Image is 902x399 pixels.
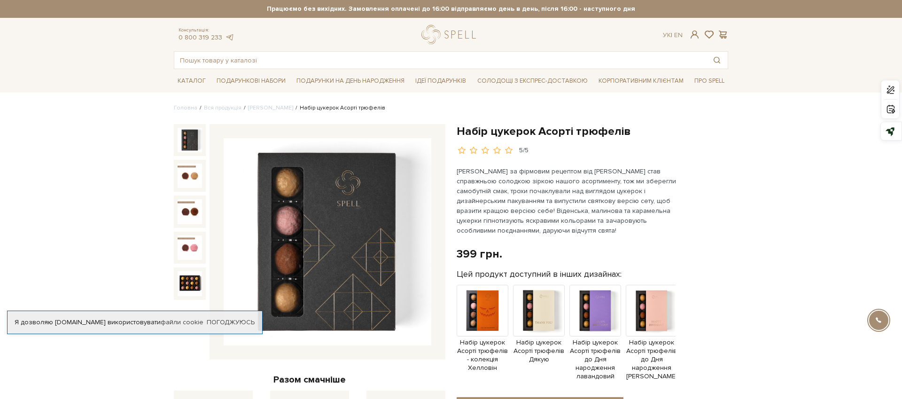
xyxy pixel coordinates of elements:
[569,338,621,381] span: Набір цукерок Асорті трюфелів до Дня народження лавандовий
[513,285,565,336] img: Продукт
[457,166,677,235] p: [PERSON_NAME] за фірмовим рецептом від [PERSON_NAME] став справжньою солодкою зіркою нашого асорт...
[293,74,408,88] a: Подарунки на День народження
[293,104,385,112] li: Набір цукерок Асорті трюфелів
[474,73,591,89] a: Солодощі з експрес-доставкою
[174,52,706,69] input: Пошук товару у каталозі
[213,74,289,88] a: Подарункові набори
[626,306,677,381] a: Набір цукерок Асорті трюфелів до Дня народження [PERSON_NAME]
[174,104,197,111] a: Головна
[421,25,480,44] a: logo
[178,164,202,188] img: Набір цукерок Асорті трюфелів
[161,318,203,326] a: файли cookie
[457,306,508,372] a: Набір цукерок Асорті трюфелів - колекція Хелловін
[663,31,683,39] div: Ук
[595,74,687,88] a: Корпоративним клієнтам
[174,74,210,88] a: Каталог
[457,269,622,280] label: Цей продукт доступний в інших дизайнах:
[671,31,672,39] span: |
[178,235,202,260] img: Набір цукерок Асорті трюфелів
[457,247,502,261] div: 399 грн.
[178,199,202,224] img: Набір цукерок Асорті трюфелів
[457,124,728,139] h1: Набір цукерок Асорті трюфелів
[706,52,728,69] button: Пошук товару у каталозі
[691,74,728,88] a: Про Spell
[174,374,445,386] div: Разом смачніше
[207,318,255,327] a: Погоджуюсь
[178,271,202,296] img: Набір цукерок Асорті трюфелів
[519,146,529,155] div: 5/5
[626,285,677,336] img: Продукт
[569,285,621,336] img: Продукт
[179,27,234,33] span: Консультація:
[174,5,728,13] strong: Працюємо без вихідних. Замовлення оплачені до 16:00 відправляємо день в день, після 16:00 - насту...
[412,74,470,88] a: Ідеї подарунків
[513,306,565,364] a: Набір цукерок Асорті трюфелів Дякую
[513,338,565,364] span: Набір цукерок Асорті трюфелів Дякую
[457,285,508,336] img: Продукт
[674,31,683,39] a: En
[178,128,202,152] img: Набір цукерок Асорті трюфелів
[457,338,508,373] span: Набір цукерок Асорті трюфелів - колекція Хелловін
[224,138,431,346] img: Набір цукерок Асорті трюфелів
[626,338,677,381] span: Набір цукерок Асорті трюфелів до Дня народження [PERSON_NAME]
[179,33,222,41] a: 0 800 319 233
[248,104,293,111] a: [PERSON_NAME]
[225,33,234,41] a: telegram
[8,318,262,327] div: Я дозволяю [DOMAIN_NAME] використовувати
[569,306,621,381] a: Набір цукерок Асорті трюфелів до Дня народження лавандовий
[204,104,241,111] a: Вся продукція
